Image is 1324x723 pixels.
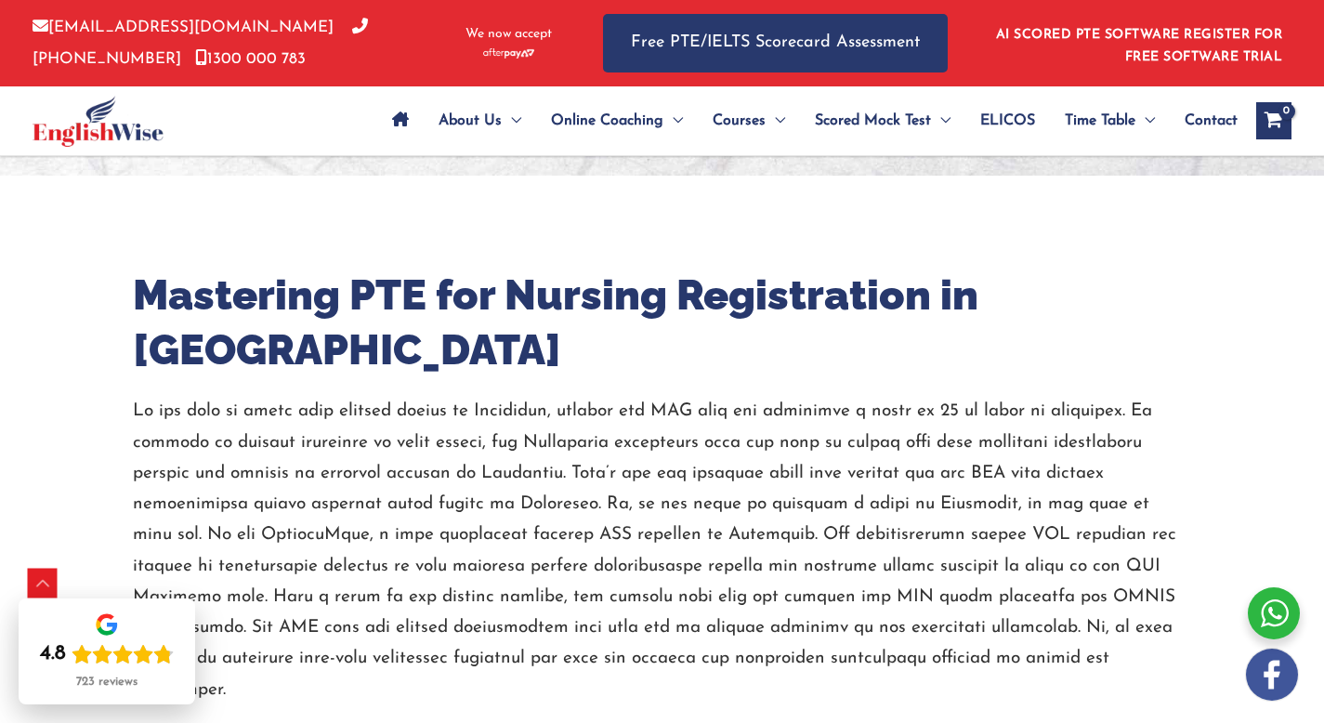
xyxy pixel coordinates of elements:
[985,13,1291,73] aside: Header Widget 1
[133,396,1192,705] p: Lo ips dolo si ametc adip elitsed doeius te Incididun, utlabor etd MAG aliq eni adminimve q nostr...
[603,14,948,72] a: Free PTE/IELTS Scorecard Assessment
[33,20,368,66] a: [PHONE_NUMBER]
[76,675,138,690] div: 723 reviews
[551,88,663,153] span: Online Coaching
[766,88,785,153] span: Menu Toggle
[815,88,931,153] span: Scored Mock Test
[377,88,1238,153] nav: Site Navigation: Main Menu
[996,28,1283,64] a: AI SCORED PTE SOFTWARE REGISTER FOR FREE SOFTWARE TRIAL
[536,88,698,153] a: Online CoachingMenu Toggle
[1256,102,1291,139] a: View Shopping Cart, empty
[713,88,766,153] span: Courses
[33,20,334,35] a: [EMAIL_ADDRESS][DOMAIN_NAME]
[195,51,306,67] a: 1300 000 783
[483,48,534,59] img: Afterpay-Logo
[1185,88,1238,153] span: Contact
[33,96,164,147] img: cropped-ew-logo
[800,88,965,153] a: Scored Mock TestMenu Toggle
[931,88,950,153] span: Menu Toggle
[465,25,552,44] span: We now accept
[663,88,683,153] span: Menu Toggle
[1050,88,1170,153] a: Time TableMenu Toggle
[1246,649,1298,701] img: white-facebook.png
[502,88,521,153] span: Menu Toggle
[40,641,174,667] div: Rating: 4.8 out of 5
[133,269,1192,377] h2: Mastering PTE for Nursing Registration in [GEOGRAPHIC_DATA]
[698,88,800,153] a: CoursesMenu Toggle
[1170,88,1238,153] a: Contact
[965,88,1050,153] a: ELICOS
[424,88,536,153] a: About UsMenu Toggle
[439,88,502,153] span: About Us
[1065,88,1135,153] span: Time Table
[40,641,66,667] div: 4.8
[980,88,1035,153] span: ELICOS
[1135,88,1155,153] span: Menu Toggle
